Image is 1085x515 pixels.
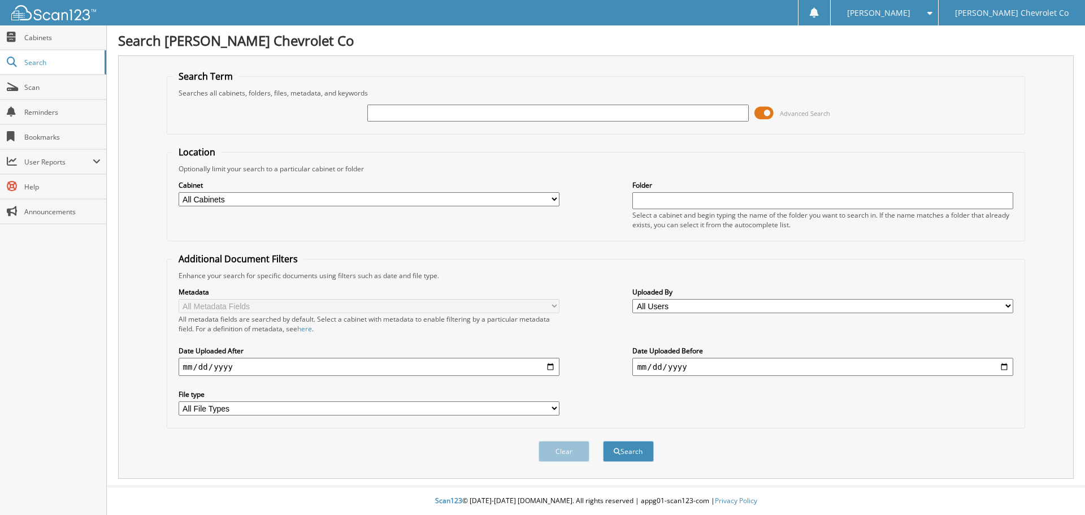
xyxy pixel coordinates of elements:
label: Uploaded By [632,287,1013,297]
legend: Search Term [173,70,238,83]
button: Clear [539,441,589,462]
legend: Location [173,146,221,158]
span: [PERSON_NAME] Chevrolet Co [955,10,1069,16]
div: Searches all cabinets, folders, files, metadata, and keywords [173,88,1019,98]
a: here [297,324,312,334]
span: Reminders [24,107,101,117]
div: All metadata fields are searched by default. Select a cabinet with metadata to enable filtering b... [179,314,559,334]
span: Scan [24,83,101,92]
label: Metadata [179,287,559,297]
div: © [DATE]-[DATE] [DOMAIN_NAME]. All rights reserved | appg01-scan123-com | [107,487,1085,515]
input: end [632,358,1013,376]
label: Folder [632,180,1013,190]
span: Scan123 [435,496,462,505]
label: Cabinet [179,180,559,190]
span: Cabinets [24,33,101,42]
a: Privacy Policy [715,496,757,505]
div: Select a cabinet and begin typing the name of the folder you want to search in. If the name match... [632,210,1013,230]
legend: Additional Document Filters [173,253,303,265]
img: scan123-logo-white.svg [11,5,96,20]
span: Bookmarks [24,132,101,142]
div: Enhance your search for specific documents using filters such as date and file type. [173,271,1019,280]
h1: Search [PERSON_NAME] Chevrolet Co [118,31,1074,50]
label: File type [179,390,559,399]
button: Search [603,441,654,462]
span: Advanced Search [780,109,830,118]
label: Date Uploaded After [179,346,559,356]
label: Date Uploaded Before [632,346,1013,356]
span: Help [24,182,101,192]
input: start [179,358,559,376]
span: Search [24,58,99,67]
span: [PERSON_NAME] [847,10,910,16]
span: Announcements [24,207,101,217]
span: User Reports [24,157,93,167]
div: Optionally limit your search to a particular cabinet or folder [173,164,1019,174]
